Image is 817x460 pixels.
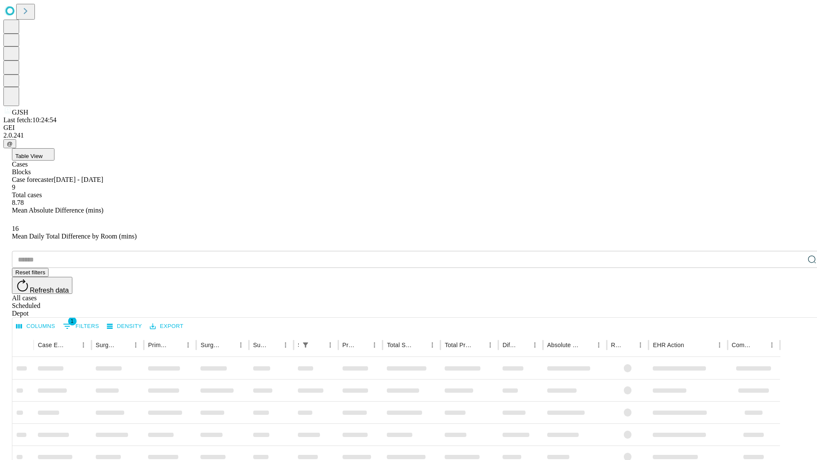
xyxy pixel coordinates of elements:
button: Menu [182,339,194,351]
div: GEI [3,124,814,132]
button: Menu [484,339,496,351]
div: Scheduled In Room Duration [298,342,299,348]
button: Sort [118,339,130,351]
button: Menu [714,339,726,351]
button: Sort [170,339,182,351]
button: Sort [472,339,484,351]
div: Case Epic Id [38,342,65,348]
div: 2.0.241 [3,132,814,139]
span: Refresh data [30,287,69,294]
div: Primary Service [148,342,169,348]
button: @ [3,139,16,148]
button: Density [105,320,144,333]
div: EHR Action [653,342,684,348]
div: Comments [732,342,753,348]
button: Sort [312,339,324,351]
span: Mean Daily Total Difference by Room (mins) [12,233,137,240]
div: Absolute Difference [547,342,580,348]
button: Menu [77,339,89,351]
button: Menu [593,339,605,351]
button: Select columns [14,320,57,333]
button: Sort [357,339,369,351]
span: Reset filters [15,269,45,276]
span: Last fetch: 10:24:54 [3,116,57,124]
button: Menu [634,339,646,351]
button: Menu [324,339,336,351]
div: Total Predicted Duration [445,342,471,348]
span: 16 [12,225,19,232]
button: Menu [130,339,142,351]
button: Reset filters [12,268,49,277]
span: @ [7,141,13,147]
div: Difference [503,342,516,348]
button: Sort [581,339,593,351]
span: Total cases [12,191,42,198]
button: Show filters [300,339,311,351]
button: Menu [529,339,541,351]
div: Surgery Date [253,342,267,348]
span: 9 [12,184,15,191]
button: Sort [623,339,634,351]
span: [DATE] - [DATE] [54,176,103,183]
button: Refresh data [12,277,72,294]
button: Table View [12,148,54,161]
div: Surgery Name [200,342,222,348]
button: Export [148,320,186,333]
button: Sort [414,339,426,351]
button: Sort [685,339,697,351]
span: 1 [68,317,77,325]
span: Mean Absolute Difference (mins) [12,207,103,214]
span: Table View [15,153,43,159]
button: Show filters [61,319,101,333]
button: Sort [223,339,235,351]
div: Total Scheduled Duration [387,342,414,348]
div: Surgeon Name [96,342,117,348]
button: Menu [235,339,247,351]
button: Menu [766,339,778,351]
button: Menu [280,339,291,351]
button: Menu [369,339,380,351]
button: Sort [66,339,77,351]
div: 1 active filter [300,339,311,351]
span: 8.78 [12,199,24,206]
button: Sort [268,339,280,351]
div: Resolved in EHR [611,342,622,348]
span: Case forecaster [12,176,54,183]
div: Predicted In Room Duration [343,342,356,348]
button: Sort [754,339,766,351]
button: Menu [426,339,438,351]
span: GJSH [12,109,28,116]
button: Sort [517,339,529,351]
